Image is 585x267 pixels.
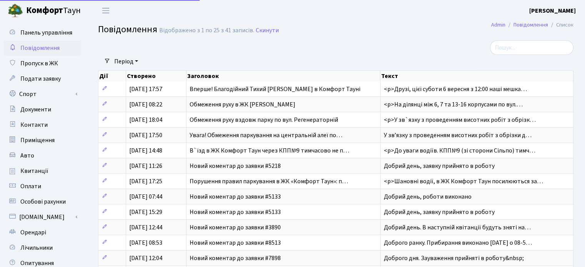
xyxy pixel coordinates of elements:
th: Заголовок [187,71,381,81]
a: [DOMAIN_NAME] [4,209,81,225]
span: Квитанції [20,167,48,175]
a: Документи [4,102,81,117]
span: Таун [26,4,81,17]
span: Новий коментар до заявки #7898 [190,254,281,262]
span: [DATE] 17:57 [129,85,162,93]
span: Авто [20,151,34,160]
input: Пошук... [490,40,573,55]
th: Дії [98,71,126,81]
span: Добрий день, заявку прийнято в роботу [384,162,495,170]
span: [DATE] 11:26 [129,162,162,170]
span: Новий коментар до заявки #8513 [190,239,281,247]
span: [DATE] 12:44 [129,223,162,232]
span: Орендарі [20,228,46,237]
th: Текст [380,71,573,81]
a: Контакти [4,117,81,133]
a: Оплати [4,179,81,194]
span: [DATE] 18:04 [129,116,162,124]
span: Увага! Обмеження паркування на центральній алеї по… [190,131,342,139]
img: logo.png [8,3,23,18]
span: [DATE] 17:25 [129,177,162,186]
span: Обмеження руху в ЖК [PERSON_NAME] [190,100,295,109]
span: Оплати [20,182,41,191]
span: Повідомлення [98,23,157,36]
span: В`їзд в ЖК Комфорт Таун через КПП№9 тимчасово не п… [190,146,349,155]
a: Панель управління [4,25,81,40]
span: Контакти [20,121,48,129]
a: Скинути [256,27,279,34]
span: [DATE] 08:22 [129,100,162,109]
span: Добрий день, роботи виконано [384,192,472,201]
span: [DATE] 15:29 [129,208,162,216]
span: У звʼязку з проведенням висотних робіт з обрізки д… [384,131,532,139]
span: Документи [20,105,51,114]
span: Вперше! Благодійний Тихий [PERSON_NAME] в Комфорт Тауні [190,85,360,93]
span: Доброго ранку. Прибирання виконано [DATE] о 08-5… [384,239,532,247]
span: Обмеження руху вздовж парку по вул. Регенераторній [190,116,338,124]
span: Новий коментар до заявки #5133 [190,192,281,201]
span: [DATE] 08:53 [129,239,162,247]
span: Доброго дня. Зауваження прийняті в роботу&nbsp; [384,254,524,262]
a: Пропуск в ЖК [4,56,81,71]
span: [DATE] 12:04 [129,254,162,262]
span: Пропуск в ЖК [20,59,58,68]
a: Подати заявку [4,71,81,86]
a: Квитанції [4,163,81,179]
span: [DATE] 07:44 [129,192,162,201]
span: <p>На ділянці між 6, 7 та 13-16 корпусами по вул.… [384,100,523,109]
a: Admin [491,21,505,29]
span: Новий коментар до заявки #3890 [190,223,281,232]
a: Приміщення [4,133,81,148]
nav: breadcrumb [480,17,585,33]
span: Порушення правил паркування в ЖК «Комфорт Таун»: п… [190,177,348,186]
span: [DATE] 17:50 [129,131,162,139]
a: [PERSON_NAME] [529,6,576,15]
span: <p>До уваги водіїв. КПП№9 (зі сторони Сільпо) тимч… [384,146,535,155]
span: Добрий день. В наступній квітанції будуть зняті на… [384,223,531,232]
a: Повідомлення [513,21,548,29]
th: Створено [126,71,186,81]
button: Переключити навігацію [96,4,115,17]
span: Подати заявку [20,75,61,83]
a: Лічильники [4,240,81,255]
a: Спорт [4,86,81,102]
li: Список [548,21,573,29]
span: Приміщення [20,136,55,144]
div: Відображено з 1 по 25 з 41 записів. [159,27,254,34]
b: Комфорт [26,4,63,17]
span: [DATE] 14:48 [129,146,162,155]
span: <p>Шановні водії, в ЖК Комфорт Таун посилюються за… [384,177,543,186]
span: Новий коментар до заявки #5133 [190,208,281,216]
span: Особові рахунки [20,197,66,206]
span: Новий коментар до заявки #5218 [190,162,281,170]
a: Орендарі [4,225,81,240]
span: Лічильники [20,244,53,252]
span: Повідомлення [20,44,60,52]
span: Добрий день, заявку прийнято в роботу [384,208,495,216]
a: Повідомлення [4,40,81,56]
b: [PERSON_NAME] [529,7,576,15]
a: Авто [4,148,81,163]
span: <p>Друзі, цієї суботи 6 вересня з 12:00 наші мешка… [384,85,527,93]
a: Особові рахунки [4,194,81,209]
span: <p>У зв`язку з проведенням висотних робіт з обрізк… [384,116,536,124]
span: Панель управління [20,28,72,37]
a: Період [111,55,141,68]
